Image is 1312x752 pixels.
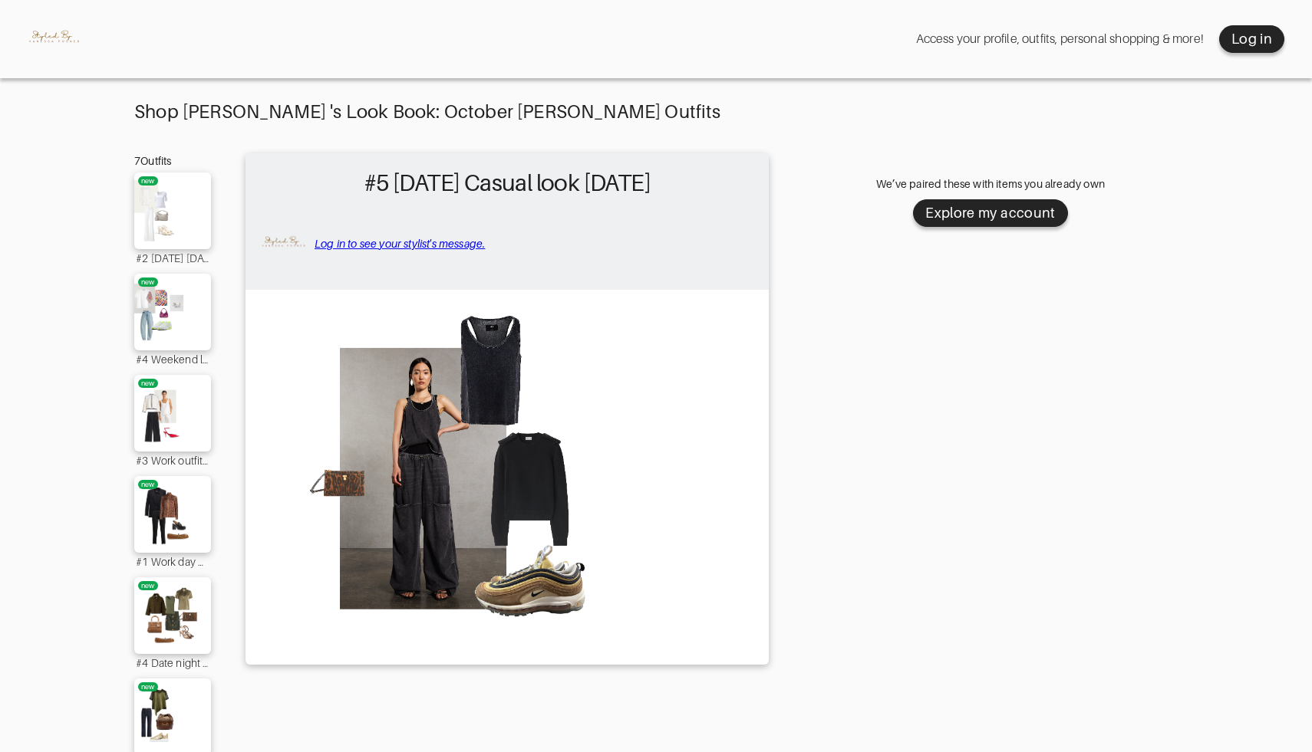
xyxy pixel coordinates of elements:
[134,654,211,671] div: #4 Date night [DATE]
[129,585,216,646] img: Outfit #4 Date night October 4th
[129,281,216,343] img: Outfit #4 Weekend look casual October 4th
[253,161,761,205] h2: #5 [DATE] Casual look [DATE]
[803,176,1178,192] div: We’ve paired these with items you already own
[925,204,1055,222] div: Explore my account
[315,238,485,250] a: Log in to see your stylist's message.
[129,383,216,444] img: Outfit #3 Work outfit October 3rd
[141,277,155,287] div: new
[134,553,211,570] div: #1 Work day outfit [DATE]
[134,249,211,266] div: #2 [DATE] [DATE]
[141,379,155,388] div: new
[141,480,155,489] div: new
[913,199,1067,227] button: Explore my account
[134,452,211,468] div: #3 Work outfit [DATE]
[916,31,1204,47] div: Access your profile, outfits, personal shopping & more!
[28,12,81,66] img: Vendals VC LLC logo
[129,484,216,545] img: Outfit #1 Work day outfit October 1st
[134,101,1178,123] div: Shop [PERSON_NAME] 's Look Book: October [PERSON_NAME] Outfits
[129,180,216,241] img: Outfit #2 Yom Kippur October 2nd
[261,221,307,267] img: avatar
[134,350,211,367] div: #4 Weekend look casual [DATE]
[141,682,155,691] div: new
[1231,30,1272,48] div: Log in
[141,581,155,590] div: new
[1219,25,1284,53] button: Log in
[253,297,761,655] img: Outfit #5 Sunday Casual look October 5th
[141,176,155,186] div: new
[129,686,216,747] img: Outfit #3 Shabbat Dinner October 3rd
[134,153,211,169] div: 7 Outfits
